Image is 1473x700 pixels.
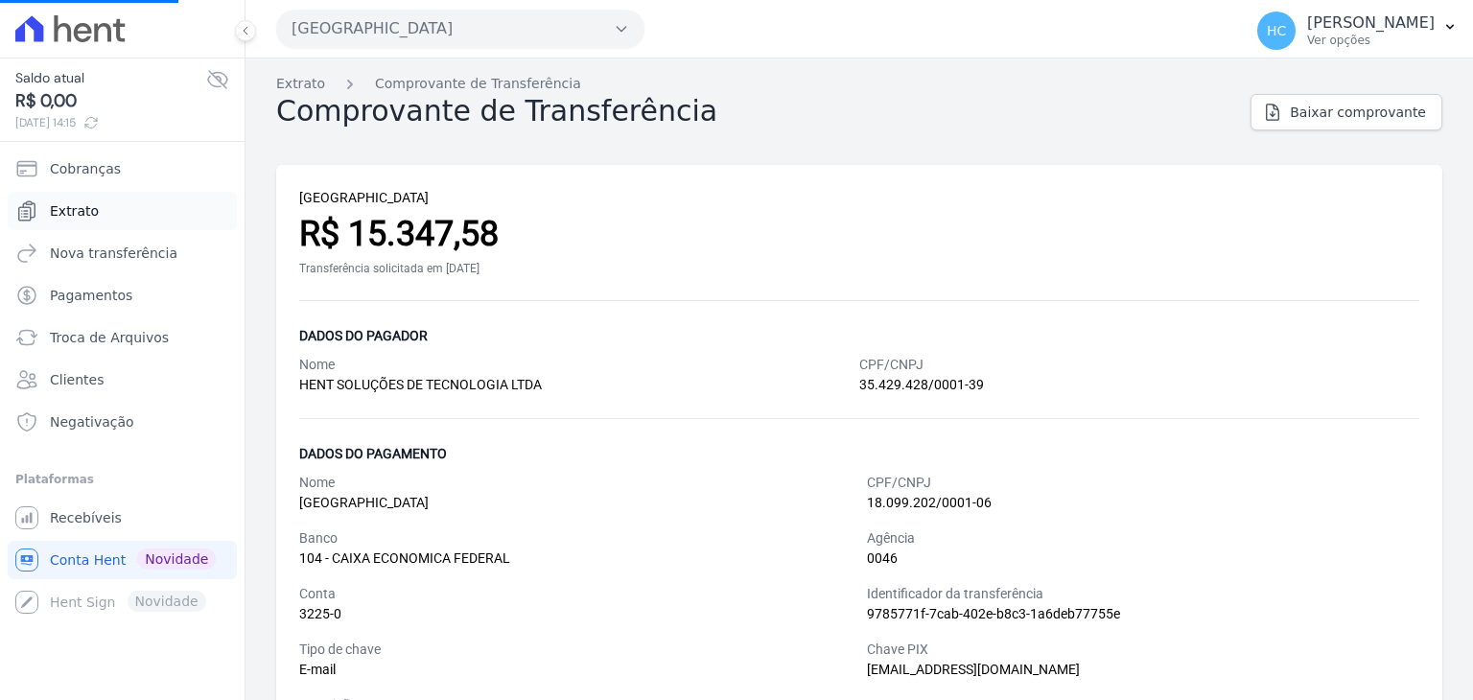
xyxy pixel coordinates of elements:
div: 0046 [867,548,1419,569]
button: [GEOGRAPHIC_DATA] [276,10,644,48]
div: 35.429.428/0001-39 [859,375,1419,395]
div: Nome [299,473,852,493]
div: [GEOGRAPHIC_DATA] [299,493,852,513]
div: Chave PIX [867,640,1419,660]
a: Baixar comprovante [1251,94,1442,130]
div: Banco [299,528,852,548]
span: Novidade [137,548,216,570]
span: Nova transferência [50,244,177,263]
span: Recebíveis [50,508,122,527]
a: Pagamentos [8,276,237,315]
a: Troca de Arquivos [8,318,237,357]
p: [PERSON_NAME] [1307,13,1435,33]
div: 3225-0 [299,604,852,624]
h2: Comprovante de Transferência [276,94,717,128]
span: Baixar comprovante [1290,103,1426,122]
div: CPF/CNPJ [859,355,1419,375]
span: Troca de Arquivos [50,328,169,347]
div: R$ 15.347,58 [299,208,1419,260]
p: Ver opções [1307,33,1435,48]
a: Comprovante de Transferência [375,74,581,94]
div: E-mail [299,660,852,680]
div: Identificador da transferência [867,584,1419,604]
a: Cobranças [8,150,237,188]
a: Recebíveis [8,499,237,537]
span: HC [1267,24,1286,37]
nav: Breadcrumb [276,74,1442,94]
div: Dados do pagamento [299,442,1419,465]
div: Nome [299,355,859,375]
div: [GEOGRAPHIC_DATA] [299,188,1419,208]
a: Extrato [276,74,325,94]
div: Conta [299,584,852,604]
a: Negativação [8,403,237,441]
div: Tipo de chave [299,640,852,660]
a: Conta Hent Novidade [8,541,237,579]
span: Saldo atual [15,68,206,88]
nav: Sidebar [15,150,229,621]
div: Transferência solicitada em [DATE] [299,260,1419,277]
span: Conta Hent [50,550,126,570]
div: Agência [867,528,1419,548]
a: Clientes [8,361,237,399]
span: R$ 0,00 [15,88,206,114]
div: [EMAIL_ADDRESS][DOMAIN_NAME] [867,660,1419,680]
span: Extrato [50,201,99,221]
div: HENT SOLUÇÕES DE TECNOLOGIA LTDA [299,375,859,395]
span: Pagamentos [50,286,132,305]
div: 104 - CAIXA ECONOMICA FEDERAL [299,548,852,569]
span: Clientes [50,370,104,389]
div: Dados do pagador [299,324,1419,347]
div: 9785771f-7cab-402e-b8c3-1a6deb77755e [867,604,1419,624]
button: HC [PERSON_NAME] Ver opções [1242,4,1473,58]
span: [DATE] 14:15 [15,114,206,131]
a: Nova transferência [8,234,237,272]
a: Extrato [8,192,237,230]
div: Plataformas [15,468,229,491]
div: 18.099.202/0001-06 [867,493,1419,513]
div: CPF/CNPJ [867,473,1419,493]
span: Cobranças [50,159,121,178]
span: Negativação [50,412,134,432]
